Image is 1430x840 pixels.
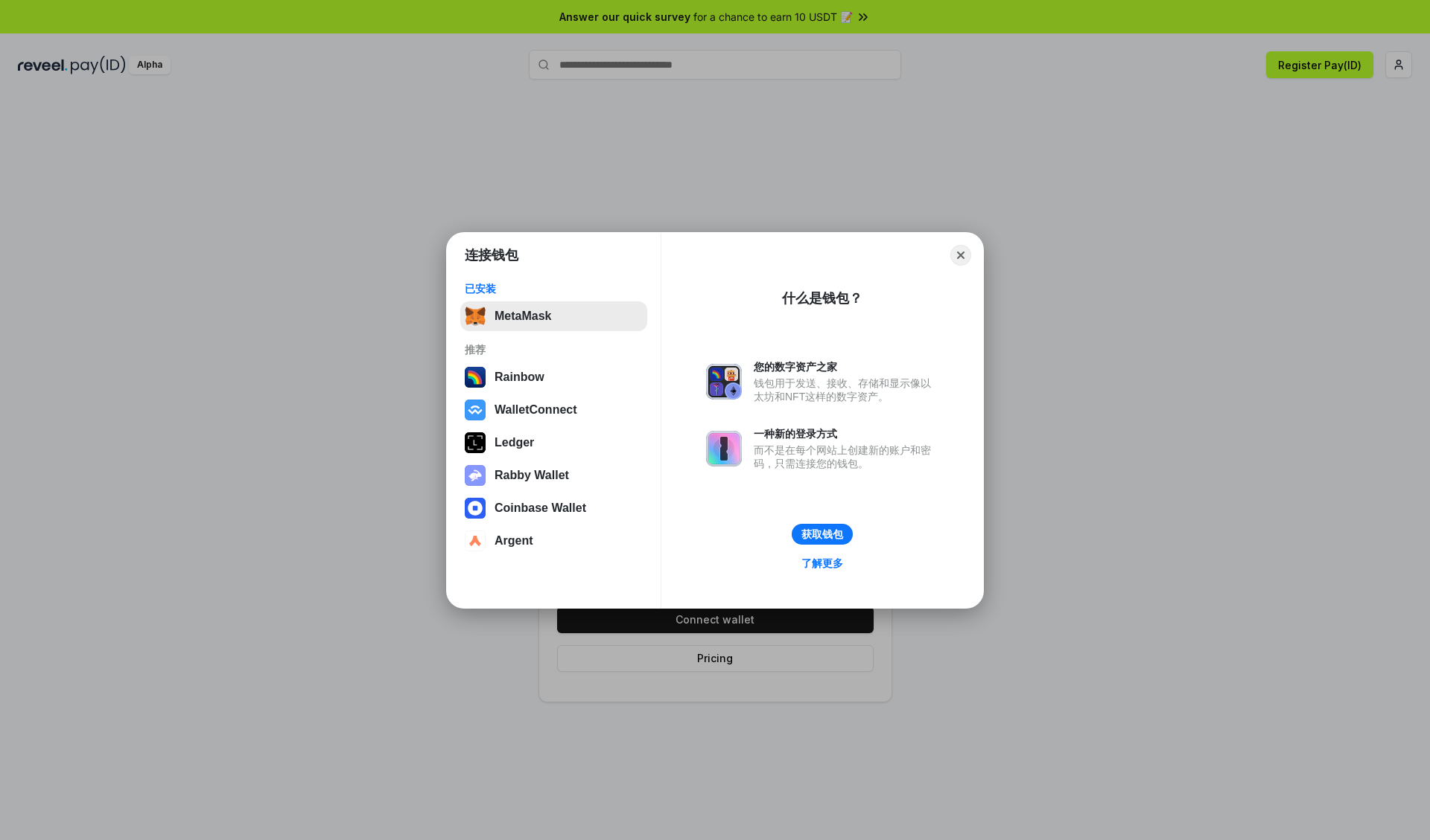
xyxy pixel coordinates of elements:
[460,428,647,458] button: Ledger
[495,310,551,323] div: MetaMask
[465,530,486,551] img: svg+xml,%3Csvg%20width%3D%2228%22%20height%3D%2228%22%20viewBox%3D%220%200%2028%2028%22%20fill%3D...
[792,524,853,545] button: 获取钱包
[460,301,647,331] button: MetaMask
[495,469,569,482] div: Rabby Wallet
[792,554,852,573] a: 了解更多
[754,376,938,403] div: 钱包用于发送、接收、存储和显示像以太坊和NFT这样的数字资产。
[801,557,843,570] div: 了解更多
[465,367,486,388] img: svg+xml,%3Csvg%20width%3D%22120%22%20height%3D%22120%22%20viewBox%3D%220%200%20120%20120%22%20fil...
[754,427,938,440] div: 一种新的登录方式
[495,534,533,548] div: Argent
[460,526,647,556] button: Argent
[950,245,971,266] button: Close
[495,403,577,417] div: WalletConnect
[465,306,486,327] img: svg+xml,%3Csvg%20fill%3D%22none%22%20height%3D%2233%22%20viewBox%3D%220%200%2035%2033%22%20width%...
[465,400,486,420] img: svg+xml,%3Csvg%20width%3D%2228%22%20height%3D%2228%22%20viewBox%3D%220%200%2028%2028%22%20fill%3D...
[801,528,843,541] div: 获取钱包
[465,343,643,356] div: 推荐
[495,371,544,384] div: Rainbow
[465,465,486,486] img: svg+xml,%3Csvg%20xmlns%3D%22http%3A%2F%2Fwww.w3.org%2F2000%2Fsvg%22%20fill%3D%22none%22%20viewBox...
[465,246,518,264] h1: 连接钱包
[782,289,862,307] div: 什么是钱包？
[460,395,647,425] button: WalletConnect
[706,364,742,400] img: svg+xml,%3Csvg%20xmlns%3D%22http%3A%2F%2Fwww.w3.org%2F2000%2Fsvg%22%20fill%3D%22none%22%20viewBox...
[706,431,742,467] img: svg+xml,%3Csvg%20xmlns%3D%22http%3A%2F%2Fwww.w3.org%2F2000%2Fsvg%22%20fill%3D%22none%22%20viewBox...
[465,498,486,519] img: svg+xml,%3Csvg%20width%3D%2228%22%20height%3D%2228%22%20viewBox%3D%220%200%2028%2028%22%20fill%3D...
[460,461,647,490] button: Rabby Wallet
[495,436,534,449] div: Ledger
[465,432,486,453] img: svg+xml,%3Csvg%20xmlns%3D%22http%3A%2F%2Fwww.w3.org%2F2000%2Fsvg%22%20width%3D%2228%22%20height%3...
[460,362,647,392] button: Rainbow
[754,443,938,470] div: 而不是在每个网站上创建新的账户和密码，只需连接您的钱包。
[460,493,647,523] button: Coinbase Wallet
[465,282,643,295] div: 已安装
[754,360,938,373] div: 您的数字资产之家
[495,501,586,515] div: Coinbase Wallet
